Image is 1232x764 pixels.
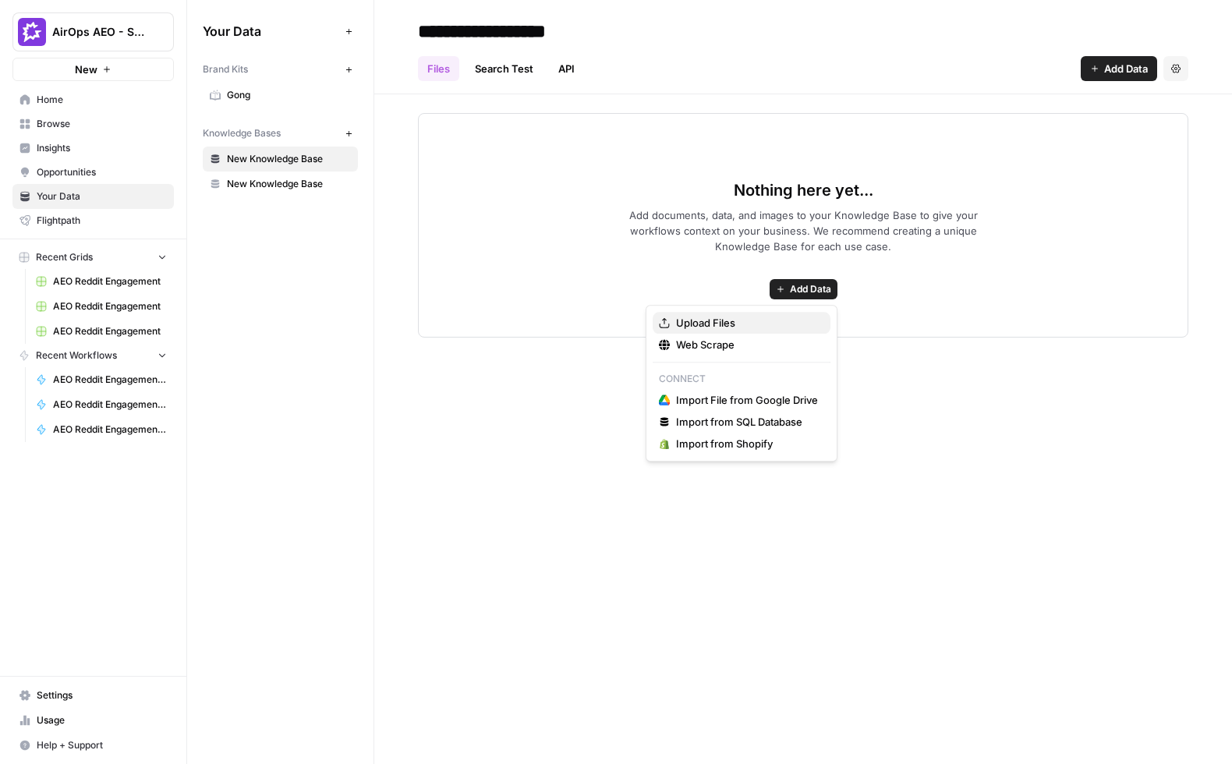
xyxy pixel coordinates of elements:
[676,392,818,408] span: Import File from Google Drive
[676,315,818,331] span: Upload Files
[29,367,174,392] a: AEO Reddit Engagement - Fork
[734,179,873,201] span: Nothing here yet...
[1104,61,1148,76] span: Add Data
[37,93,167,107] span: Home
[203,83,358,108] a: Gong
[12,344,174,367] button: Recent Workflows
[12,111,174,136] a: Browse
[37,141,167,155] span: Insights
[52,24,147,40] span: AirOps AEO - Single Brand (Gong)
[676,337,818,352] span: Web Scrape
[12,246,174,269] button: Recent Grids
[418,56,459,81] a: Files
[75,62,97,77] span: New
[203,172,358,196] a: New Knowledge Base
[676,414,818,430] span: Import from SQL Database
[12,733,174,758] button: Help + Support
[12,184,174,209] a: Your Data
[12,12,174,51] button: Workspace: AirOps AEO - Single Brand (Gong)
[36,250,93,264] span: Recent Grids
[29,319,174,344] a: AEO Reddit Engagement
[36,348,117,363] span: Recent Workflows
[466,56,543,81] a: Search Test
[12,87,174,112] a: Home
[203,22,339,41] span: Your Data
[653,369,830,389] p: Connect
[18,18,46,46] img: AirOps AEO - Single Brand (Gong) Logo
[646,305,837,462] div: Add Data
[37,738,167,752] span: Help + Support
[203,126,281,140] span: Knowledge Bases
[770,279,837,299] button: Add Data
[227,152,351,166] span: New Knowledge Base
[790,282,831,296] span: Add Data
[203,147,358,172] a: New Knowledge Base
[29,417,174,442] a: AEO Reddit Engagement - Fork
[37,688,167,702] span: Settings
[53,423,167,437] span: AEO Reddit Engagement - Fork
[676,436,818,451] span: Import from Shopify
[53,299,167,313] span: AEO Reddit Engagement
[53,373,167,387] span: AEO Reddit Engagement - Fork
[12,683,174,708] a: Settings
[29,392,174,417] a: AEO Reddit Engagement - Fork
[37,165,167,179] span: Opportunities
[37,117,167,131] span: Browse
[37,214,167,228] span: Flightpath
[227,177,351,191] span: New Knowledge Base
[29,294,174,319] a: AEO Reddit Engagement
[53,324,167,338] span: AEO Reddit Engagement
[227,88,351,102] span: Gong
[29,269,174,294] a: AEO Reddit Engagement
[12,708,174,733] a: Usage
[12,136,174,161] a: Insights
[604,207,1003,254] span: Add documents, data, and images to your Knowledge Base to give your workflows context on your bus...
[12,160,174,185] a: Opportunities
[549,56,584,81] a: API
[53,398,167,412] span: AEO Reddit Engagement - Fork
[37,713,167,727] span: Usage
[37,189,167,203] span: Your Data
[203,62,248,76] span: Brand Kits
[12,208,174,233] a: Flightpath
[53,274,167,288] span: AEO Reddit Engagement
[1081,56,1157,81] button: Add Data
[12,58,174,81] button: New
